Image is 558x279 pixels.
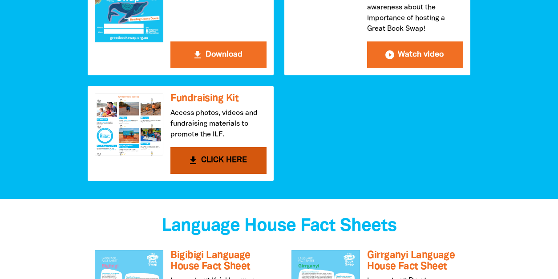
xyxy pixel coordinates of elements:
i: get_app [192,49,203,60]
i: get_app [188,155,198,166]
i: play_circle_filled [384,49,395,60]
button: get_app Download [170,41,267,68]
span: Language House Fact Sheets [162,218,396,234]
button: get_app CLICK HERE [170,147,267,174]
h3: Bigibigi Language House Fact Sheet [170,250,267,272]
h3: Fundraising Kit [170,93,267,104]
h3: Girrganyi Language House Fact Sheet [367,250,463,272]
button: play_circle_filled Watch video [367,41,463,68]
